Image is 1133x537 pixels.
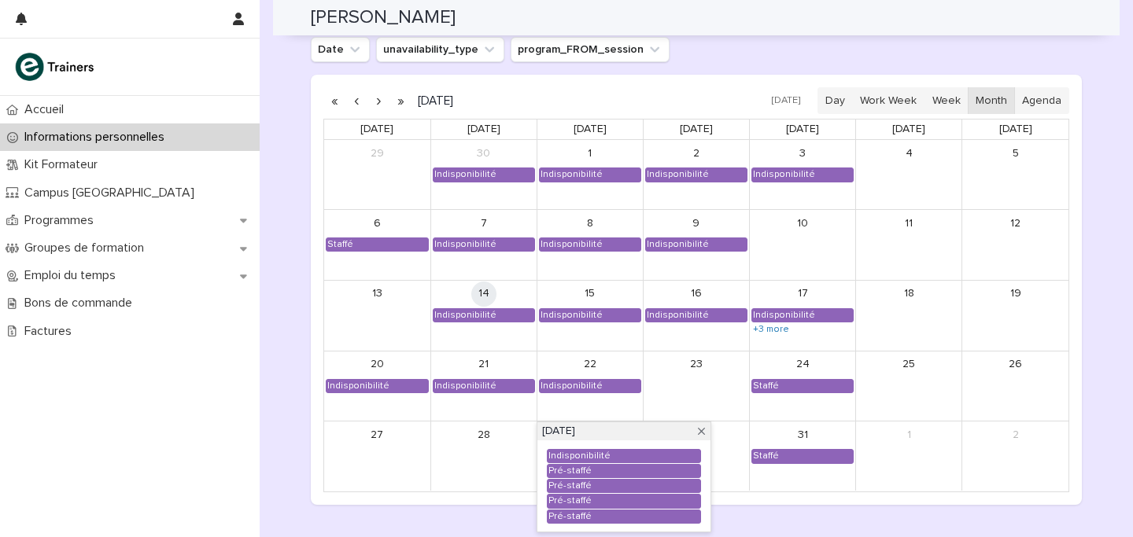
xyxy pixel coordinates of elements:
a: October 1, 2025 [578,141,603,166]
span: [DATE] [542,425,575,438]
p: Campus [GEOGRAPHIC_DATA] [18,186,207,200]
a: October 15, 2025 [578,281,603,307]
a: October 14, 2025 [471,281,496,307]
button: Week [924,87,968,114]
p: Bons de commande [18,296,145,311]
a: October 5, 2025 [1003,141,1028,166]
button: Next month [367,88,389,113]
button: Next year [389,88,411,113]
a: October 13, 2025 [364,281,389,307]
a: October 23, 2025 [684,352,709,377]
div: Pré-staffé [548,510,592,523]
td: October 14, 2025 [430,280,537,351]
td: October 26, 2025 [962,351,1068,421]
td: October 24, 2025 [750,351,856,421]
div: Indisponibilité [327,380,390,392]
div: Indisponibilité [752,309,816,322]
button: Month [968,87,1015,114]
a: Show 3 more events [751,323,791,336]
a: October 24, 2025 [790,352,815,377]
td: October 3, 2025 [750,140,856,209]
a: October 26, 2025 [1003,352,1028,377]
a: Thursday [677,120,716,139]
td: October 1, 2025 [537,140,643,209]
td: October 8, 2025 [537,210,643,281]
td: October 4, 2025 [856,140,962,209]
a: Saturday [889,120,928,139]
p: Informations personnelles [18,130,177,145]
a: October 7, 2025 [471,211,496,236]
td: October 27, 2025 [324,421,430,491]
a: October 12, 2025 [1003,211,1028,236]
a: October 3, 2025 [790,141,815,166]
a: October 27, 2025 [364,422,389,447]
td: October 28, 2025 [430,421,537,491]
td: October 25, 2025 [856,351,962,421]
a: September 29, 2025 [364,141,389,166]
p: Factures [18,324,84,339]
div: Indisponibilité [434,168,497,181]
td: October 17, 2025 [750,280,856,351]
div: Pré-staffé [548,480,592,492]
a: October 2, 2025 [684,141,709,166]
div: Indisponibilité [434,238,497,251]
a: October 25, 2025 [896,352,921,377]
td: October 16, 2025 [643,280,749,351]
a: October 8, 2025 [578,211,603,236]
button: Work Week [852,87,924,114]
a: October 10, 2025 [790,211,815,236]
div: Indisponibilité [548,450,611,462]
td: September 30, 2025 [430,140,537,209]
td: October 13, 2025 [324,280,430,351]
a: Sunday [996,120,1035,139]
button: [DATE] [764,90,808,112]
a: Tuesday [464,120,504,139]
td: November 1, 2025 [856,421,962,491]
div: Indisponibilité [434,380,497,392]
a: November 2, 2025 [1003,422,1028,447]
button: Date [311,37,370,62]
a: October 16, 2025 [684,281,709,307]
p: Emploi du temps [18,268,128,283]
div: Indisponibilité [540,238,603,251]
div: Pré-staffé [548,495,592,507]
td: November 2, 2025 [962,421,1068,491]
td: October 9, 2025 [643,210,749,281]
a: Monday [357,120,397,139]
td: October 18, 2025 [856,280,962,351]
td: October 7, 2025 [430,210,537,281]
div: Staffé [752,450,780,462]
td: October 20, 2025 [324,351,430,421]
a: October 20, 2025 [364,352,389,377]
button: program_FROM_session [511,37,670,62]
p: Kit Formateur [18,157,110,172]
div: Indisponibilité [646,309,710,322]
div: Pré-staffé [548,465,592,477]
span: Close [696,425,707,437]
h2: [PERSON_NAME] [311,6,456,29]
td: October 6, 2025 [324,210,430,281]
div: Indisponibilité [646,238,710,251]
a: October 17, 2025 [790,281,815,307]
div: Indisponibilité [540,309,603,322]
td: October 21, 2025 [430,351,537,421]
div: Staffé [752,380,780,392]
td: October 31, 2025 [750,421,856,491]
td: October 10, 2025 [750,210,856,281]
p: Accueil [18,102,76,117]
a: October 18, 2025 [896,281,921,307]
div: Indisponibilité [434,309,497,322]
div: Indisponibilité [646,168,710,181]
img: K0CqGN7SDeD6s4JG8KQk [13,51,99,83]
button: Previous year [323,88,345,113]
a: October 21, 2025 [471,352,496,377]
td: October 2, 2025 [643,140,749,209]
td: October 19, 2025 [962,280,1068,351]
td: September 29, 2025 [324,140,430,209]
td: October 15, 2025 [537,280,643,351]
a: October 31, 2025 [790,422,815,447]
a: September 30, 2025 [471,141,496,166]
button: Day [817,87,853,114]
button: unavailability_type [376,37,504,62]
a: October 9, 2025 [684,211,709,236]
